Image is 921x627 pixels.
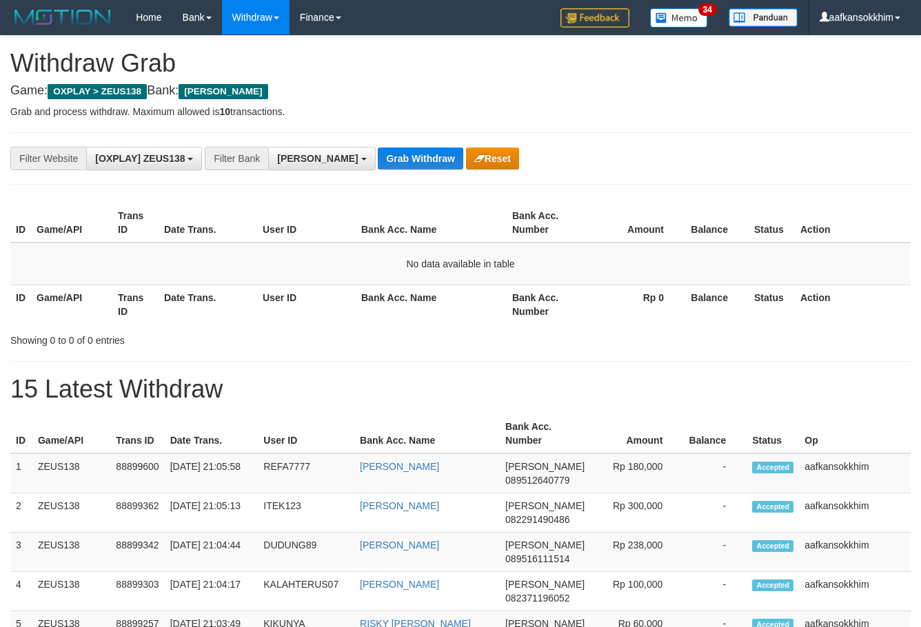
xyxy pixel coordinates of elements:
[799,493,911,533] td: aafkansokkhim
[752,579,793,591] span: Accepted
[10,453,32,493] td: 1
[683,572,747,611] td: -
[698,3,717,16] span: 34
[799,453,911,493] td: aafkansokkhim
[749,285,795,324] th: Status
[505,593,569,604] span: Copy 082371196052 to clipboard
[10,572,32,611] td: 4
[219,106,230,117] strong: 10
[752,501,793,513] span: Accepted
[110,572,164,611] td: 88899303
[588,285,685,324] th: Rp 0
[112,203,159,243] th: Trans ID
[32,414,110,453] th: Game/API
[749,203,795,243] th: Status
[466,147,519,169] button: Reset
[10,203,31,243] th: ID
[729,8,798,27] img: panduan.png
[10,7,115,28] img: MOTION_logo.png
[588,203,685,243] th: Amount
[258,572,354,611] td: KALAHTERUS07
[165,414,259,453] th: Date Trans.
[110,533,164,572] td: 88899342
[257,285,356,324] th: User ID
[10,147,86,170] div: Filter Website
[258,533,354,572] td: DUDUNG89
[165,493,259,533] td: [DATE] 21:05:13
[268,147,375,170] button: [PERSON_NAME]
[590,453,683,493] td: Rp 180,000
[10,414,32,453] th: ID
[360,539,439,551] a: [PERSON_NAME]
[500,414,590,453] th: Bank Acc. Number
[31,285,112,324] th: Game/API
[360,500,439,511] a: [PERSON_NAME]
[505,579,585,590] span: [PERSON_NAME]
[752,540,793,552] span: Accepted
[10,105,911,119] p: Grab and process withdraw. Maximum allowed is transactions.
[685,203,749,243] th: Balance
[795,203,911,243] th: Action
[10,50,911,77] h1: Withdraw Grab
[505,461,585,472] span: [PERSON_NAME]
[505,500,585,511] span: [PERSON_NAME]
[590,414,683,453] th: Amount
[10,533,32,572] td: 3
[159,203,257,243] th: Date Trans.
[683,453,747,493] td: -
[560,8,629,28] img: Feedback.jpg
[159,285,257,324] th: Date Trans.
[799,414,911,453] th: Op
[179,84,267,99] span: [PERSON_NAME]
[258,493,354,533] td: ITEK123
[110,453,164,493] td: 88899600
[277,153,358,164] span: [PERSON_NAME]
[205,147,268,170] div: Filter Bank
[356,285,507,324] th: Bank Acc. Name
[10,493,32,533] td: 2
[505,475,569,486] span: Copy 089512640779 to clipboard
[799,533,911,572] td: aafkansokkhim
[799,572,911,611] td: aafkansokkhim
[360,461,439,472] a: [PERSON_NAME]
[95,153,185,164] span: [OXPLAY] ZEUS138
[747,414,799,453] th: Status
[507,203,588,243] th: Bank Acc. Number
[356,203,507,243] th: Bank Acc. Name
[378,147,463,169] button: Grab Withdraw
[10,285,31,324] th: ID
[32,453,110,493] td: ZEUS138
[10,243,911,285] td: No data available in table
[32,493,110,533] td: ZEUS138
[507,285,588,324] th: Bank Acc. Number
[110,493,164,533] td: 88899362
[354,414,500,453] th: Bank Acc. Name
[360,579,439,590] a: [PERSON_NAME]
[10,84,911,98] h4: Game: Bank:
[110,414,164,453] th: Trans ID
[683,533,747,572] td: -
[258,453,354,493] td: REFA7777
[590,533,683,572] td: Rp 238,000
[505,514,569,525] span: Copy 082291490486 to clipboard
[86,147,202,170] button: [OXPLAY] ZEUS138
[112,285,159,324] th: Trans ID
[32,533,110,572] td: ZEUS138
[10,328,374,347] div: Showing 0 to 0 of 0 entries
[685,285,749,324] th: Balance
[31,203,112,243] th: Game/API
[650,8,708,28] img: Button%20Memo.svg
[165,572,259,611] td: [DATE] 21:04:17
[165,453,259,493] td: [DATE] 21:05:58
[590,572,683,611] td: Rp 100,000
[165,533,259,572] td: [DATE] 21:04:44
[683,493,747,533] td: -
[257,203,356,243] th: User ID
[505,553,569,564] span: Copy 089516111514 to clipboard
[505,539,585,551] span: [PERSON_NAME]
[48,84,147,99] span: OXPLAY > ZEUS138
[590,493,683,533] td: Rp 300,000
[752,462,793,473] span: Accepted
[683,414,747,453] th: Balance
[10,376,911,403] h1: 15 Latest Withdraw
